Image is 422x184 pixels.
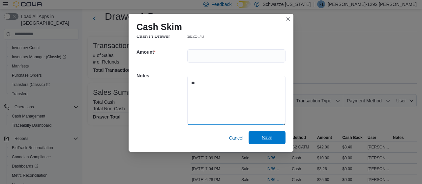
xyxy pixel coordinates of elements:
[284,15,292,23] button: Closes this modal window
[187,34,204,39] p: $625.78
[136,45,186,59] h5: Amount
[229,135,243,141] span: Cancel
[136,22,182,32] h1: Cash Skim
[226,131,246,145] button: Cancel
[136,69,186,82] h5: Notes
[136,30,186,43] h5: Cash in Drawer
[249,131,286,144] button: Save
[262,134,272,141] span: Save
